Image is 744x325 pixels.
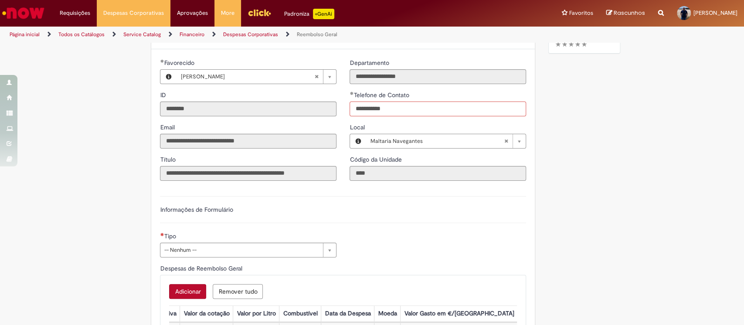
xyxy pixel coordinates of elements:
span: More [221,9,234,17]
a: Reembolso Geral [297,31,337,38]
ul: Trilhas de página [7,27,489,43]
th: Combustível [279,305,321,322]
label: Somente leitura - Código da Unidade [350,155,403,164]
input: Telefone de Contato [350,102,526,116]
span: Somente leitura - Código da Unidade [350,156,403,163]
label: Somente leitura - Email [160,123,176,132]
th: Valor por Litro [233,305,279,322]
p: +GenAi [313,9,334,19]
input: ID [160,102,336,116]
span: Rascunhos [614,9,645,17]
th: Valor da cotação [180,305,233,322]
span: Local [350,123,366,131]
span: Despesas Corporativas [103,9,164,17]
th: Valor Gasto em €/[GEOGRAPHIC_DATA] [401,305,518,322]
th: Data da Despesa [321,305,374,322]
th: Moeda [374,305,401,322]
span: -- Nenhum -- [164,243,319,257]
span: Despesas de Reembolso Geral [160,264,244,272]
a: Despesas Corporativas [223,31,278,38]
label: Informações de Formulário [160,206,233,213]
span: Maltaria Navegantes [370,134,504,148]
a: [PERSON_NAME]Limpar campo Favorecido [176,70,336,84]
input: Departamento [350,69,526,84]
label: Somente leitura - Título [160,155,177,164]
a: Service Catalog [123,31,161,38]
span: Somente leitura - Departamento [350,59,391,67]
a: Financeiro [180,31,204,38]
span: Obrigatório Preenchido [160,59,164,63]
div: Padroniza [284,9,334,19]
label: Somente leitura - Departamento [350,58,391,67]
a: Todos os Catálogos [58,31,105,38]
button: Remove all rows for Despesas de Reembolso Geral [213,284,263,299]
img: ServiceNow [1,4,46,22]
span: Telefone de Contato [353,91,411,99]
a: Rascunhos [606,9,645,17]
a: Página inicial [10,31,40,38]
img: click_logo_yellow_360x200.png [248,6,271,19]
button: Add a row for Despesas de Reembolso Geral [169,284,206,299]
span: Necessários [160,233,164,236]
span: Obrigatório Preenchido [350,91,353,95]
label: Somente leitura - ID [160,91,167,99]
a: Maltaria NavegantesLimpar campo Local [366,134,526,148]
button: Local, Visualizar este registro Maltaria Navegantes [350,134,366,148]
button: Favorecido, Visualizar este registro Caio Batista Gomes Silva [160,70,176,84]
span: Favoritos [569,9,593,17]
span: [PERSON_NAME] [693,9,737,17]
abbr: Limpar campo Favorecido [310,70,323,84]
span: Requisições [60,9,90,17]
span: Necessários - Favorecido [164,59,196,67]
input: Título [160,166,336,181]
span: Somente leitura - Título [160,156,177,163]
input: Email [160,134,336,149]
input: Código da Unidade [350,166,526,181]
span: Aprovações [177,9,208,17]
abbr: Limpar campo Local [499,134,513,148]
span: [PERSON_NAME] [180,70,314,84]
span: Tipo [164,232,177,240]
span: Somente leitura - Email [160,123,176,131]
